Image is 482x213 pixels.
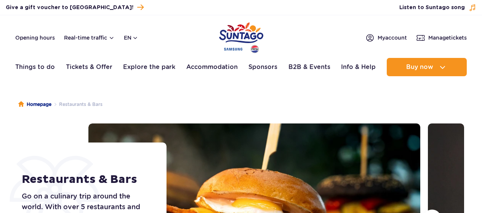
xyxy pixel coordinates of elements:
[399,4,465,11] span: Listen to Suntago song
[124,34,138,42] button: en
[6,2,144,13] a: Give a gift voucher to [GEOGRAPHIC_DATA]!
[6,4,133,11] span: Give a gift voucher to [GEOGRAPHIC_DATA]!
[219,19,263,54] a: Park of Poland
[15,34,55,42] a: Opening hours
[15,58,55,76] a: Things to do
[365,33,407,42] a: Myaccount
[22,173,149,186] h1: Restaurants & Bars
[341,58,376,76] a: Info & Help
[66,58,112,76] a: Tickets & Offer
[416,33,467,42] a: Managetickets
[64,35,115,41] button: Real-time traffic
[248,58,277,76] a: Sponsors
[186,58,238,76] a: Accommodation
[378,34,407,42] span: My account
[123,58,175,76] a: Explore the park
[406,64,433,70] span: Buy now
[428,34,467,42] span: Manage tickets
[51,101,102,108] li: Restaurants & Bars
[399,4,476,11] button: Listen to Suntago song
[288,58,330,76] a: B2B & Events
[387,58,467,76] button: Buy now
[18,101,51,108] a: Homepage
